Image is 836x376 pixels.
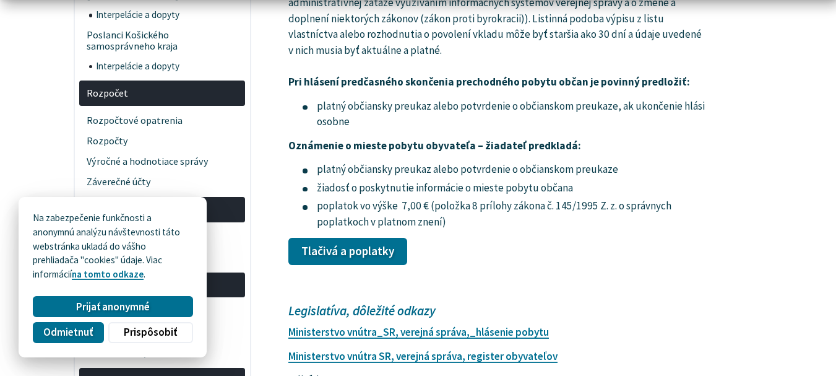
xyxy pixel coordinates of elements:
li: poplatok vo výške 7,00 € (položka 8 prílohy zákona č. 145/1995 Z. z. o správnych poplatkoch v pla... [303,198,706,230]
strong: Oznámenie o mieste pobytu obyvateľa – žiadateľ predkladá: [288,139,581,152]
button: Odmietnuť [33,322,103,343]
span: Rozpočty [87,131,238,152]
a: Interpelácie a dopyty [89,5,246,25]
a: Rozpočtové opatrenia [79,111,245,131]
p: Na zabezpečenie funkčnosti a anonymnú analýzu návštevnosti táto webstránka ukladá do vášho prehli... [33,211,192,282]
span: Prijať anonymné [76,300,150,313]
strong: Pri hlásení predčasného skončenia prechodného pobytu občan je povinný predložiť: [288,75,690,89]
a: Výročné a hodnotiace správy [79,151,245,172]
li: žiadosť o poskytnutie informácie o mieste pobytu občana [303,180,706,196]
span: Rozpočet [87,83,238,103]
span: Interpelácie a dopyty [96,56,238,76]
span: Prispôsobiť [124,326,177,339]
li: platný občiansky preukaz alebo potvrdenie o občianskom preukaze [303,162,706,178]
a: Ministerstvo vnútra SR, verejná správa, register obyvateľov [288,349,558,363]
span: Rozpočtové opatrenia [87,111,238,131]
a: Tlačivá a poplatky [288,238,407,265]
a: Interpelácie a dopyty [89,56,246,76]
a: Ministerstvo vnútra_SR, verejná správa,_hlásenie pobytu [288,325,549,339]
li: platný občiansky preukaz alebo potvrdenie o občianskom preukaze, ak ukončenie hlási osobne [303,98,706,130]
a: Poslanci Košického samosprávneho kraja [79,25,245,56]
em: Legislatíva, dôležité odkazy [288,302,436,319]
a: Záverečné účty [79,172,245,192]
a: Rozpočet [79,81,245,106]
button: Prispôsobiť [108,322,192,343]
button: Prijať anonymné [33,296,192,317]
span: Výročné a hodnotiace správy [87,151,238,172]
span: Poslanci Košického samosprávneho kraja [87,25,238,56]
a: na tomto odkaze [72,268,144,280]
a: Rozpočty [79,131,245,152]
span: Záverečné účty [87,172,238,192]
span: Odmietnuť [43,326,93,339]
span: Interpelácie a dopyty [96,5,238,25]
